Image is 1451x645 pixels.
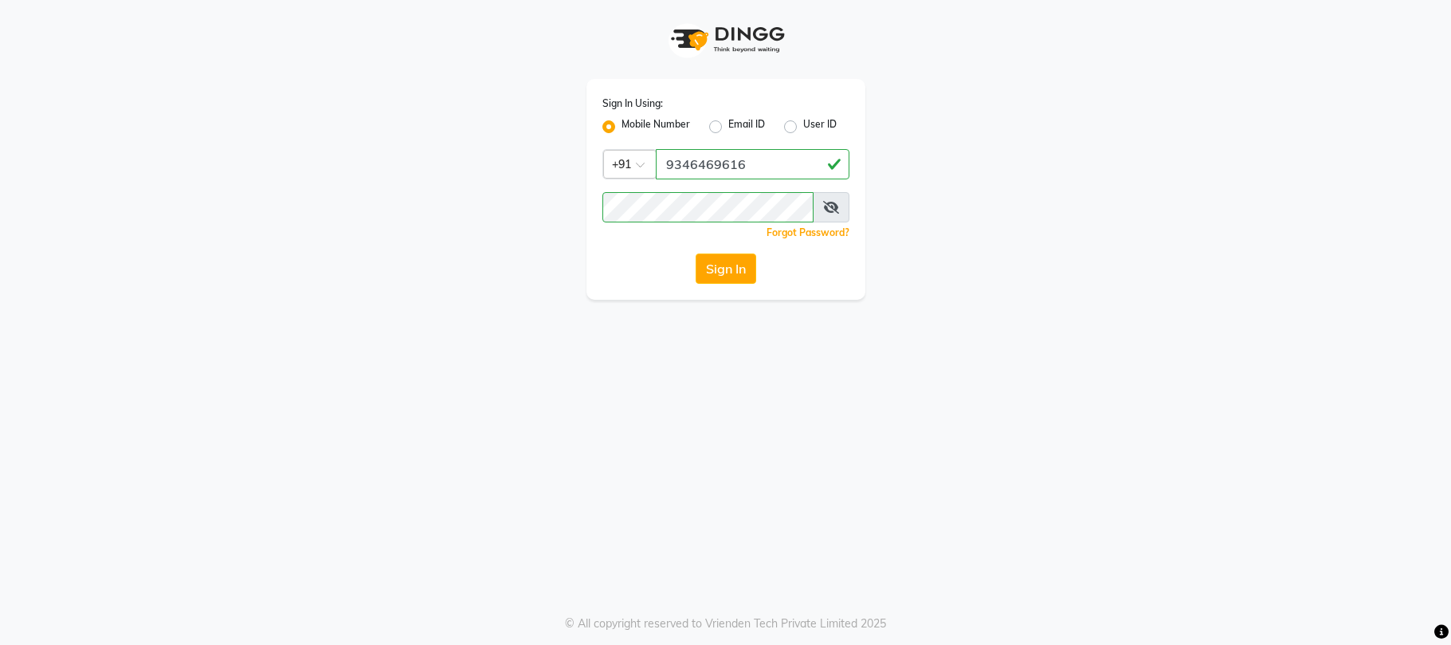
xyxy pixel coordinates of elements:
label: Sign In Using: [602,96,663,111]
img: logo1.svg [662,16,790,63]
label: User ID [803,117,837,136]
label: Email ID [728,117,765,136]
input: Username [656,149,849,179]
button: Sign In [696,254,756,284]
input: Username [602,192,814,222]
label: Mobile Number [622,117,690,136]
a: Forgot Password? [767,226,849,238]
